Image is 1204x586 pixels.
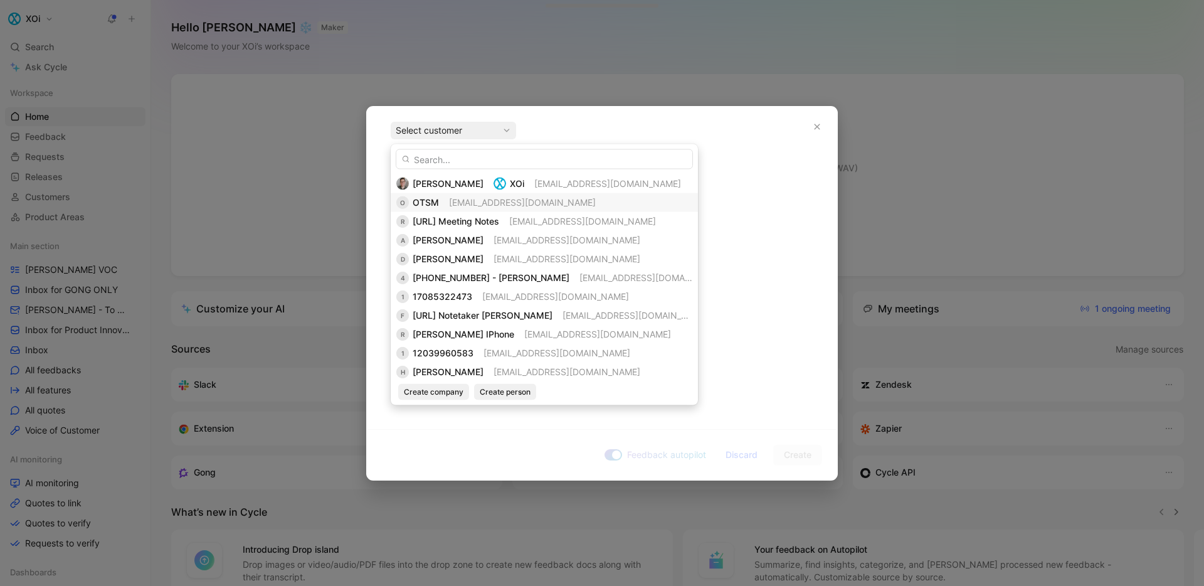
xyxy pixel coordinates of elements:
span: [EMAIL_ADDRESS][DOMAIN_NAME] [494,253,640,264]
span: [PHONE_NUMBER] - [PERSON_NAME] [413,272,569,283]
button: Create person [474,383,536,400]
span: XOi [510,178,524,189]
span: Create person [480,385,531,398]
div: A [396,234,409,247]
img: 9194536266499_d5b6876caf5b559322d2_192.jpg [396,178,409,190]
div: H [396,366,409,378]
div: 1 [396,290,409,303]
div: F [396,309,409,322]
span: [EMAIL_ADDRESS][DOMAIN_NAME] [494,366,640,377]
span: [URL] Meeting Notes [413,216,499,226]
span: [PERSON_NAME] [413,178,483,189]
span: [PERSON_NAME] [413,366,483,377]
span: [URL] Notetaker [PERSON_NAME] [413,310,552,321]
span: [EMAIL_ADDRESS][DOMAIN_NAME] [524,329,671,339]
span: Create company [404,385,463,398]
span: [EMAIL_ADDRESS][DOMAIN_NAME] [562,310,709,321]
span: [EMAIL_ADDRESS][DOMAIN_NAME] [534,178,681,189]
span: [EMAIL_ADDRESS][DOMAIN_NAME] [494,235,640,245]
input: Search... [396,149,693,169]
img: logo [494,178,506,190]
div: R [396,215,409,228]
span: [PERSON_NAME] [413,253,483,264]
div: 1 [396,347,409,360]
button: Create company [398,383,469,400]
div: R [396,328,409,341]
span: [PERSON_NAME] IPhone [413,329,514,339]
span: [EMAIL_ADDRESS][DOMAIN_NAME] [449,197,596,208]
div: D [396,253,409,265]
span: 12039960583 [413,348,473,358]
div: 4 [396,272,409,284]
span: [PERSON_NAME] [413,235,483,245]
span: [EMAIL_ADDRESS][DOMAIN_NAME] [482,291,629,302]
span: 17085322473 [413,291,472,302]
span: [EMAIL_ADDRESS][DOMAIN_NAME] [509,216,656,226]
span: [EMAIL_ADDRESS][DOMAIN_NAME] [579,272,726,283]
span: [EMAIL_ADDRESS][DOMAIN_NAME] [483,348,630,358]
div: O [396,196,409,209]
span: OTSM [413,197,439,208]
